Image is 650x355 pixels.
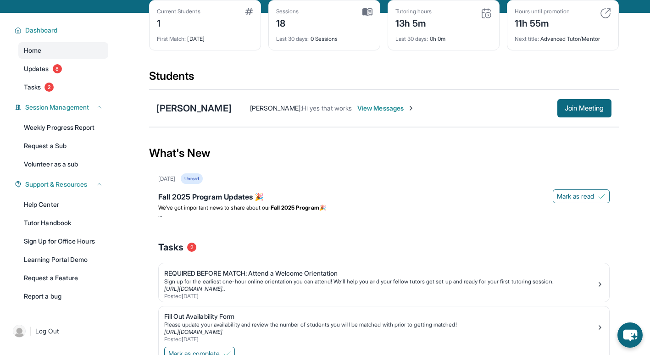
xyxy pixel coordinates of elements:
span: Last 30 days : [276,35,309,42]
div: Tutoring hours [395,8,432,15]
a: Request a Feature [18,270,108,286]
span: Home [24,46,41,55]
a: Report a bug [18,288,108,305]
button: Session Management [22,103,103,112]
div: What's New [149,133,619,173]
img: card [481,8,492,19]
a: REQUIRED BEFORE MATCH: Attend a Welcome OrientationSign up for the earliest one-hour online orien... [159,263,609,302]
div: Sign up for the earliest one-hour online orientation you can attend! We’ll help you and your fell... [164,278,596,285]
div: Unread [181,173,203,184]
a: Home [18,42,108,59]
button: chat-button [617,322,643,348]
span: Next title : [515,35,539,42]
a: Sign Up for Office Hours [18,233,108,250]
div: Fill Out Availability Form [164,312,596,321]
div: 11h 55m [515,15,570,30]
a: Volunteer as a sub [18,156,108,172]
a: [URL][DOMAIN_NAME] [164,328,222,335]
span: Last 30 days : [395,35,428,42]
a: Tasks2 [18,79,108,95]
span: Tasks [158,241,183,254]
button: Join Meeting [557,99,611,117]
a: Weekly Progress Report [18,119,108,136]
div: Current Students [157,8,200,15]
span: First Match : [157,35,186,42]
span: Log Out [35,327,59,336]
div: [PERSON_NAME] [156,102,232,115]
div: Posted [DATE] [164,336,596,343]
span: Mark as read [557,192,594,201]
div: 13h 5m [395,15,432,30]
span: Session Management [25,103,89,112]
span: Dashboard [25,26,58,35]
img: user-img [13,325,26,338]
span: Support & Resources [25,180,87,189]
span: Hi yes that works [302,104,352,112]
div: Posted [DATE] [164,293,596,300]
span: | [29,326,32,337]
a: |Log Out [9,321,108,341]
button: Support & Resources [22,180,103,189]
a: Help Center [18,196,108,213]
img: Mark as read [598,193,606,200]
div: Sessions [276,8,299,15]
span: [PERSON_NAME] : [250,104,302,112]
div: Students [149,69,619,89]
a: Updates8 [18,61,108,77]
span: 🎉 [319,204,326,211]
div: Fall 2025 Program Updates 🎉 [158,191,610,204]
div: Please update your availability and review the number of students you will be matched with prior ... [164,321,596,328]
div: [DATE] [157,30,253,43]
strong: Fall 2025 Program [271,204,319,211]
div: 1 [157,15,200,30]
div: 0h 0m [395,30,492,43]
button: Dashboard [22,26,103,35]
span: 2 [44,83,54,92]
div: [DATE] [158,175,175,183]
a: Tutor Handbook [18,215,108,231]
span: Updates [24,64,49,73]
a: Learning Portal Demo [18,251,108,268]
div: REQUIRED BEFORE MATCH: Attend a Welcome Orientation [164,269,596,278]
span: 2 [187,243,196,252]
a: Fill Out Availability FormPlease update your availability and review the number of students you w... [159,306,609,345]
span: Join Meeting [565,105,604,111]
a: [URL][DOMAIN_NAME].. [164,285,225,292]
span: View Messages [357,104,415,113]
img: card [362,8,372,16]
div: 0 Sessions [276,30,372,43]
img: card [245,8,253,15]
a: Request a Sub [18,138,108,154]
button: Mark as read [553,189,610,203]
div: Advanced Tutor/Mentor [515,30,611,43]
div: Hours until promotion [515,8,570,15]
span: We’ve got important news to share about our [158,204,271,211]
img: card [600,8,611,19]
span: 8 [53,64,62,73]
img: Chevron-Right [407,105,415,112]
div: 18 [276,15,299,30]
span: Tasks [24,83,41,92]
